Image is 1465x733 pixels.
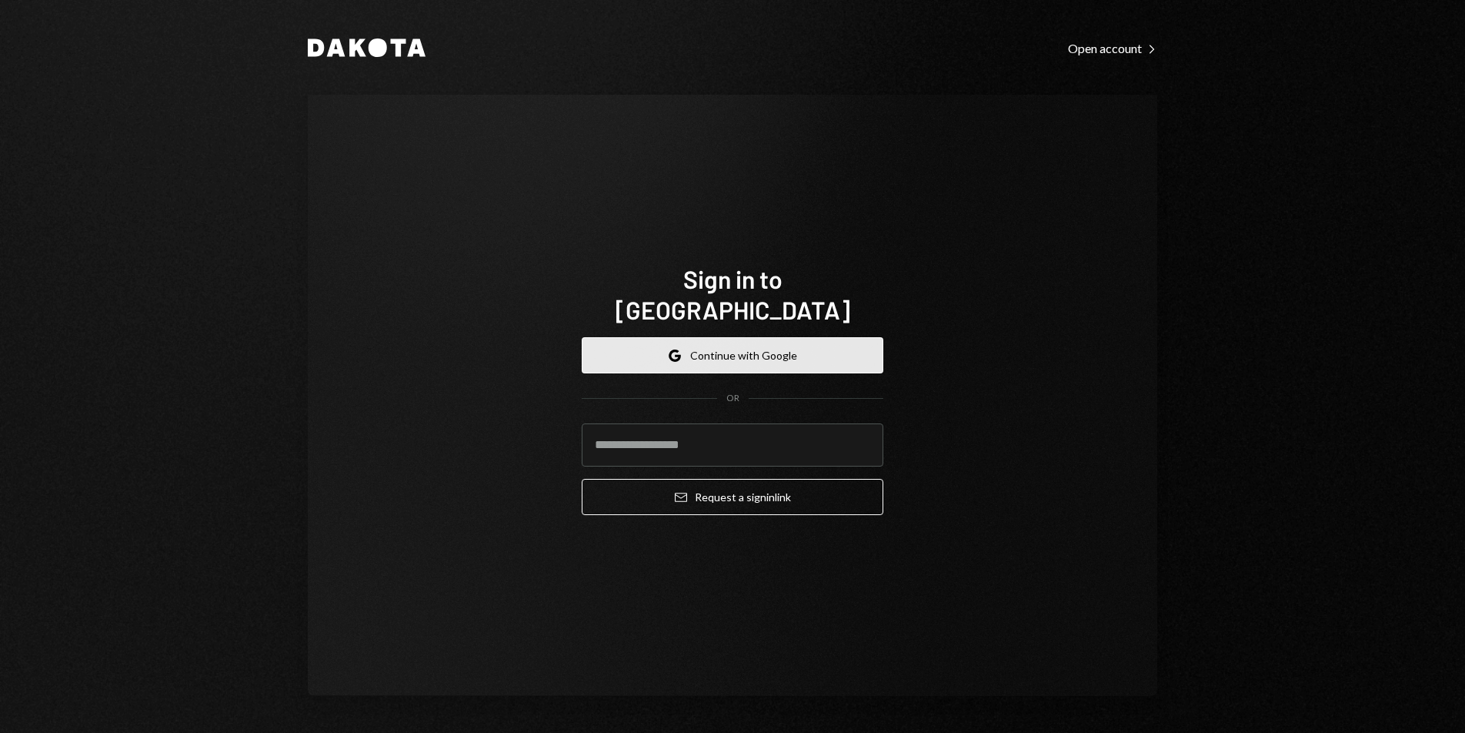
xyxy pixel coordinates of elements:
button: Request a signinlink [582,479,883,515]
div: Open account [1068,41,1157,56]
a: Open account [1068,39,1157,56]
h1: Sign in to [GEOGRAPHIC_DATA] [582,263,883,325]
div: OR [726,392,739,405]
button: Continue with Google [582,337,883,373]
